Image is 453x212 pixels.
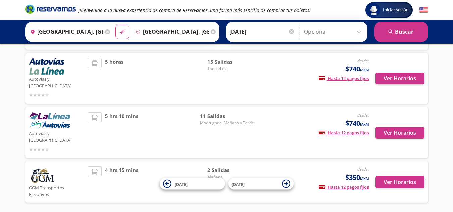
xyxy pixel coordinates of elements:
p: Autovías y [GEOGRAPHIC_DATA] [29,129,84,143]
span: Todo el día [207,66,254,72]
input: Buscar Origen [27,23,103,40]
p: GGM Transportes Ejecutivos [29,183,84,198]
input: Buscar Destino [133,23,209,40]
button: Ver Horarios [375,127,424,139]
small: MXN [360,122,369,127]
span: Hasta 12 pagos fijos [319,130,369,136]
span: [DATE] [232,181,245,187]
em: ¡Bienvenido a la nueva experiencia de compra de Reservamos, una forma más sencilla de comprar tus... [78,7,311,13]
span: 2 Salidas [207,166,254,174]
span: [DATE] [175,181,188,187]
button: [DATE] [160,178,225,190]
button: Buscar [374,22,428,42]
i: Brand Logo [25,4,76,14]
img: Autovías y La Línea [29,112,70,129]
small: MXN [360,67,369,72]
em: desde: [357,58,369,64]
button: Ver Horarios [375,176,424,188]
img: GGM Transportes Ejecutivos [29,166,55,183]
button: English [419,6,428,14]
input: Elegir Fecha [229,23,295,40]
button: Ver Horarios [375,73,424,84]
img: Autovías y La Línea [29,58,64,75]
span: Mañana [207,174,254,180]
span: Hasta 12 pagos fijos [319,75,369,81]
span: 11 Salidas [200,112,254,120]
span: 5 horas [105,58,123,99]
p: Autovías y [GEOGRAPHIC_DATA] [29,75,84,89]
span: Hasta 12 pagos fijos [319,184,369,190]
em: desde: [357,166,369,172]
small: MXN [360,176,369,181]
a: Brand Logo [25,4,76,16]
span: 4 hrs 15 mins [105,166,138,198]
span: 5 hrs 10 mins [105,112,138,153]
em: desde: [357,112,369,118]
span: $740 [345,64,369,74]
span: Madrugada, Mañana y Tarde [200,120,254,126]
span: $350 [345,172,369,183]
span: $740 [345,118,369,128]
button: [DATE] [228,178,294,190]
span: 15 Salidas [207,58,254,66]
span: Iniciar sesión [380,7,411,13]
input: Opcional [304,23,364,40]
